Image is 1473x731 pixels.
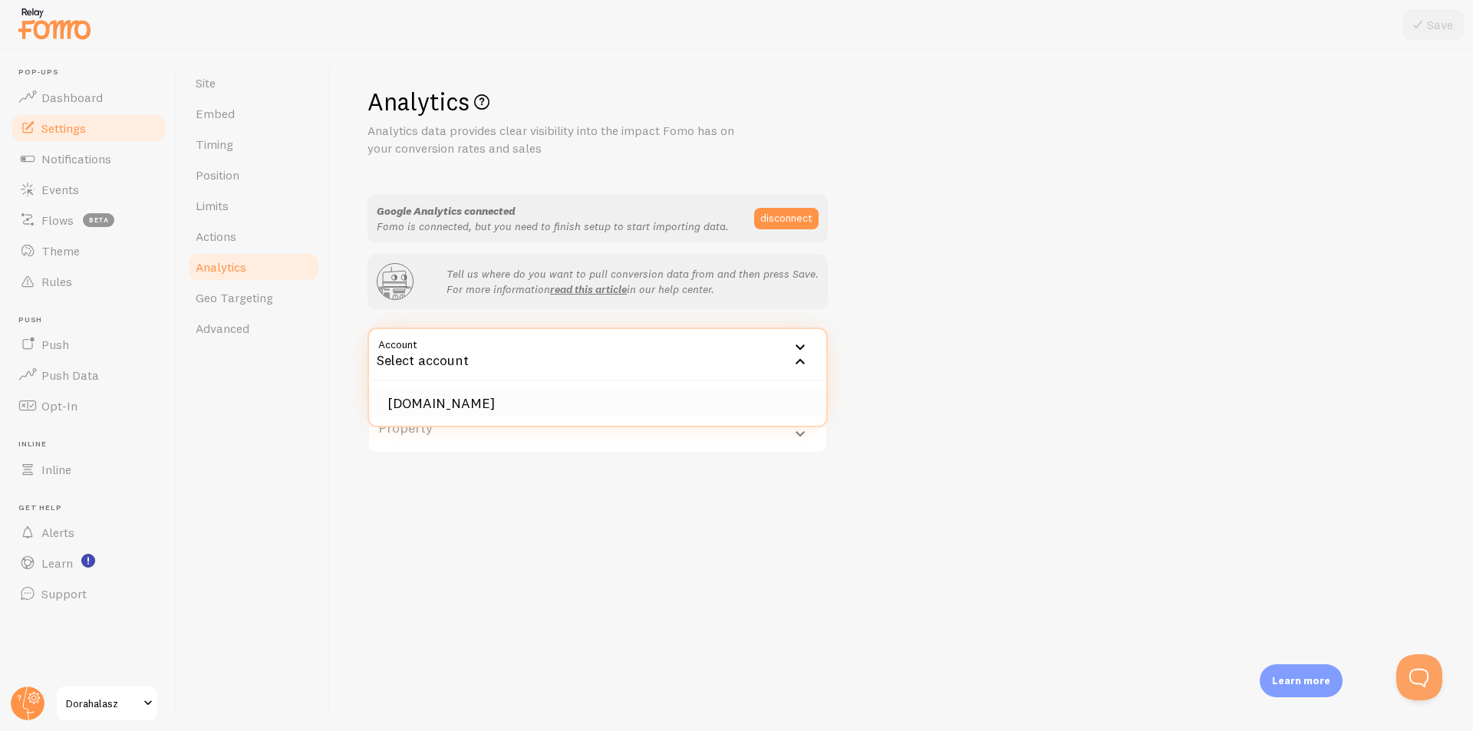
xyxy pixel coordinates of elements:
img: fomo-relay-logo-orange.svg [16,4,93,43]
a: read this article [550,282,627,296]
a: Limits [186,190,321,221]
span: Events [41,182,79,197]
span: Rules [41,274,72,289]
a: Geo Targeting [186,282,321,313]
a: Flows beta [9,205,167,235]
span: Embed [196,106,235,121]
span: Actions [196,229,236,244]
a: Timing [186,129,321,160]
div: Select account [367,328,828,381]
a: Site [186,68,321,98]
a: Advanced [186,313,321,344]
span: Position [196,167,239,183]
button: disconnect [754,208,819,229]
span: Pop-ups [18,68,167,77]
span: Learn [41,555,73,571]
span: Alerts [41,525,74,540]
p: Fomo is connected, but you need to finish setup to start importing data. [377,203,729,234]
a: Support [9,578,167,609]
div: Learn more [1260,664,1343,697]
span: Opt-In [41,398,77,413]
span: Geo Targeting [196,290,273,305]
a: Events [9,174,167,205]
span: Inline [18,440,167,449]
a: Theme [9,235,167,266]
li: [DOMAIN_NAME] [369,390,826,417]
a: Learn [9,548,167,578]
span: Get Help [18,503,167,513]
span: Push [41,337,69,352]
span: Flows [41,212,74,228]
a: Embed [186,98,321,129]
span: Push [18,315,167,325]
a: Inline [9,454,167,485]
svg: <p>Watch New Feature Tutorials!</p> [81,554,95,568]
span: Push Data [41,367,99,383]
a: Alerts [9,517,167,548]
a: Push Data [9,360,167,390]
h1: Analytics [367,86,1436,117]
span: Theme [41,243,80,258]
span: Site [196,75,216,91]
span: Settings [41,120,86,136]
p: Learn more [1272,673,1330,688]
span: Advanced [196,321,249,336]
span: Notifications [41,151,111,166]
a: Actions [186,221,321,252]
a: Dashboard [9,82,167,113]
a: Analytics [186,252,321,282]
a: Rules [9,266,167,297]
span: Analytics [196,259,246,275]
a: Position [186,160,321,190]
span: Dorahalasz [66,694,139,713]
span: Timing [196,137,233,152]
a: Settings [9,113,167,143]
a: Dorahalasz [55,685,159,722]
a: Notifications [9,143,167,174]
a: Push [9,329,167,360]
span: Limits [196,198,229,213]
span: Dashboard [41,90,103,105]
span: Support [41,586,87,601]
span: beta [83,213,114,227]
span: Inline [41,462,71,477]
iframe: Help Scout Beacon - Open [1396,654,1442,700]
strong: Google Analytics connected [377,204,516,218]
a: Opt-In [9,390,167,421]
p: Analytics data provides clear visibility into the impact Fomo has on your conversion rates and sales [367,122,736,157]
p: Tell us where do you want to pull conversion data from and then press Save. For more information ... [447,266,819,297]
